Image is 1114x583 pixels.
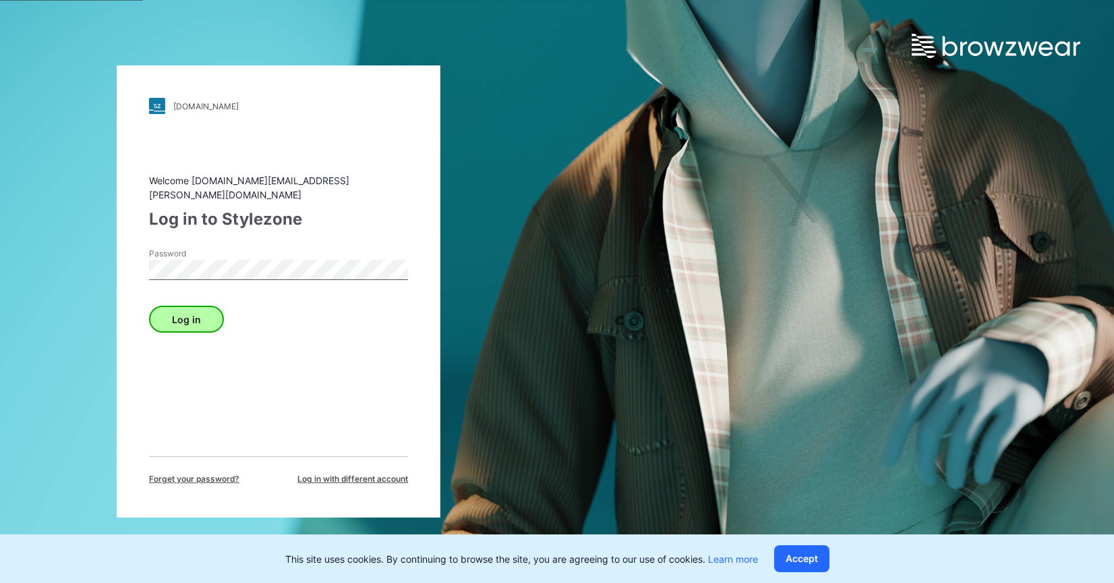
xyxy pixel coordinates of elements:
[708,553,758,565] a: Learn more
[173,101,239,111] div: [DOMAIN_NAME]
[149,306,224,333] button: Log in
[912,34,1080,58] img: browzwear-logo.e42bd6dac1945053ebaf764b6aa21510.svg
[149,98,165,114] img: stylezone-logo.562084cfcfab977791bfbf7441f1a819.svg
[149,98,408,114] a: [DOMAIN_NAME]
[149,173,408,202] div: Welcome [DOMAIN_NAME][EMAIL_ADDRESS][PERSON_NAME][DOMAIN_NAME]
[297,473,408,485] span: Log in with different account
[149,473,239,485] span: Forget your password?
[149,207,408,231] div: Log in to Stylezone
[774,545,829,572] button: Accept
[285,552,758,566] p: This site uses cookies. By continuing to browse the site, you are agreeing to our use of cookies.
[149,248,243,260] label: Password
